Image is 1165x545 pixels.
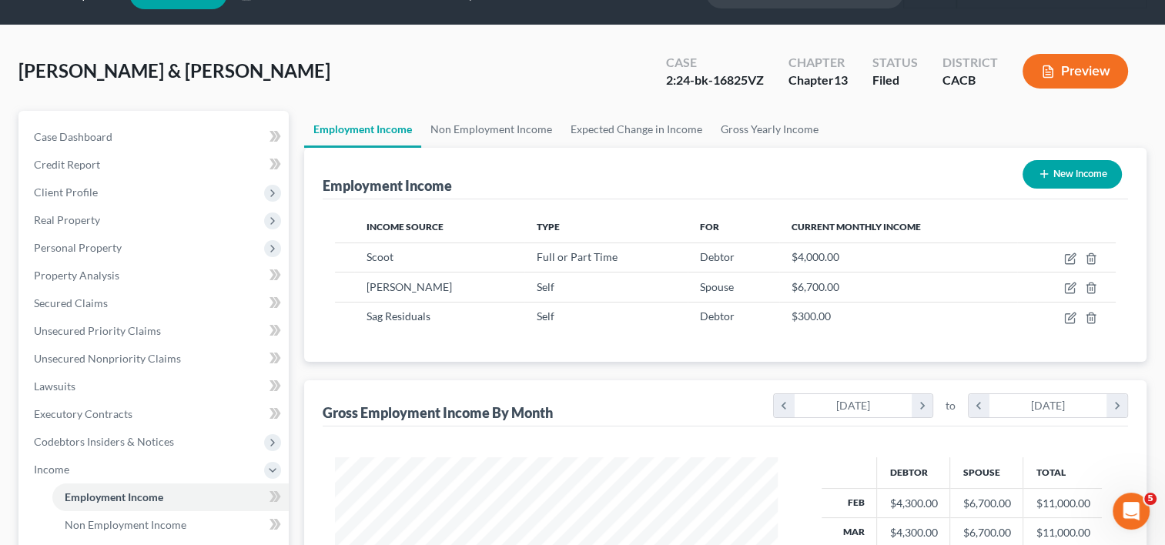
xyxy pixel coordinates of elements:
span: Scoot [367,250,393,263]
div: Case [666,54,764,72]
a: Expected Change in Income [561,111,711,148]
span: Full or Part Time [537,250,618,263]
span: 5 [1144,493,1157,505]
a: Credit Report [22,151,289,179]
div: Status [872,54,918,72]
span: $6,700.00 [792,280,839,293]
span: $4,000.00 [792,250,839,263]
span: Personal Property [34,241,122,254]
a: Employment Income [52,483,289,511]
span: Client Profile [34,186,98,199]
span: Unsecured Priority Claims [34,324,161,337]
a: Lawsuits [22,373,289,400]
a: Unsecured Priority Claims [22,317,289,345]
div: Employment Income [323,176,452,195]
div: Chapter [788,54,848,72]
i: chevron_left [969,394,989,417]
th: Spouse [950,457,1023,488]
span: Executory Contracts [34,407,132,420]
div: District [942,54,998,72]
button: New Income [1023,160,1122,189]
span: Secured Claims [34,296,108,309]
i: chevron_right [1106,394,1127,417]
span: Case Dashboard [34,130,112,143]
span: Sag Residuals [367,309,430,323]
span: Property Analysis [34,269,119,282]
div: Filed [872,72,918,89]
div: $4,300.00 [889,525,937,540]
span: Codebtors Insiders & Notices [34,435,174,448]
button: Preview [1023,54,1128,89]
span: Income Source [367,221,444,232]
span: Type [537,221,560,232]
span: Non Employment Income [65,518,186,531]
td: $11,000.00 [1023,488,1103,517]
span: $300.00 [792,309,831,323]
i: chevron_left [774,394,795,417]
div: CACB [942,72,998,89]
a: Non Employment Income [421,111,561,148]
span: Debtor [700,309,735,323]
span: Real Property [34,213,100,226]
th: Total [1023,457,1103,488]
span: to [946,398,956,413]
a: Non Employment Income [52,511,289,539]
div: 2:24-bk-16825VZ [666,72,764,89]
a: Gross Yearly Income [711,111,828,148]
span: Spouse [700,280,734,293]
span: Current Monthly Income [792,221,921,232]
div: [DATE] [989,394,1107,417]
span: Income [34,463,69,476]
span: [PERSON_NAME] [367,280,452,293]
a: Secured Claims [22,289,289,317]
span: Employment Income [65,490,163,503]
th: Debtor [877,457,950,488]
a: Executory Contracts [22,400,289,428]
span: 13 [834,72,848,87]
span: Self [537,309,554,323]
a: Unsecured Nonpriority Claims [22,345,289,373]
i: chevron_right [912,394,932,417]
span: Unsecured Nonpriority Claims [34,352,181,365]
iframe: Intercom live chat [1113,493,1150,530]
span: Credit Report [34,158,100,171]
span: For [700,221,719,232]
span: Debtor [700,250,735,263]
a: Case Dashboard [22,123,289,151]
div: Gross Employment Income By Month [323,403,553,422]
th: Feb [822,488,877,517]
div: Chapter [788,72,848,89]
a: Employment Income [304,111,421,148]
a: Property Analysis [22,262,289,289]
div: $4,300.00 [889,496,937,511]
div: $6,700.00 [962,496,1010,511]
div: [DATE] [795,394,912,417]
div: $6,700.00 [962,525,1010,540]
span: Lawsuits [34,379,75,393]
span: Self [537,280,554,293]
span: [PERSON_NAME] & [PERSON_NAME] [18,59,330,82]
